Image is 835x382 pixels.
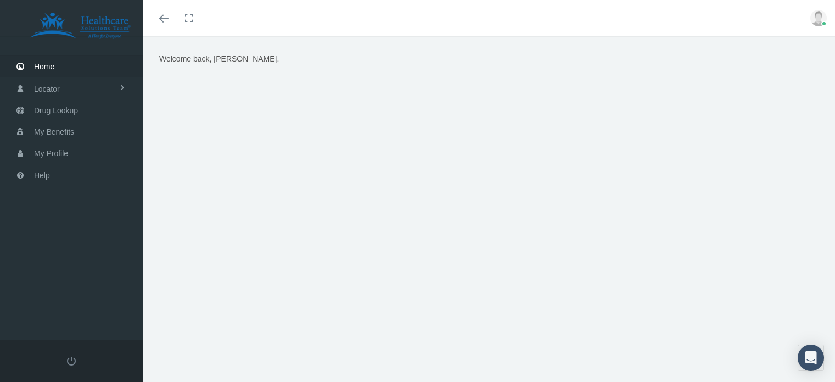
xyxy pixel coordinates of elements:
[159,54,279,63] span: Welcome back, [PERSON_NAME].
[34,121,74,142] span: My Benefits
[810,10,827,26] img: user-placeholder.jpg
[34,100,78,121] span: Drug Lookup
[34,143,68,164] span: My Profile
[798,345,824,371] div: Open Intercom Messenger
[34,79,60,99] span: Locator
[34,165,50,186] span: Help
[34,56,54,77] span: Home
[14,12,146,40] img: HEALTHCARE SOLUTIONS TEAM, LLC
